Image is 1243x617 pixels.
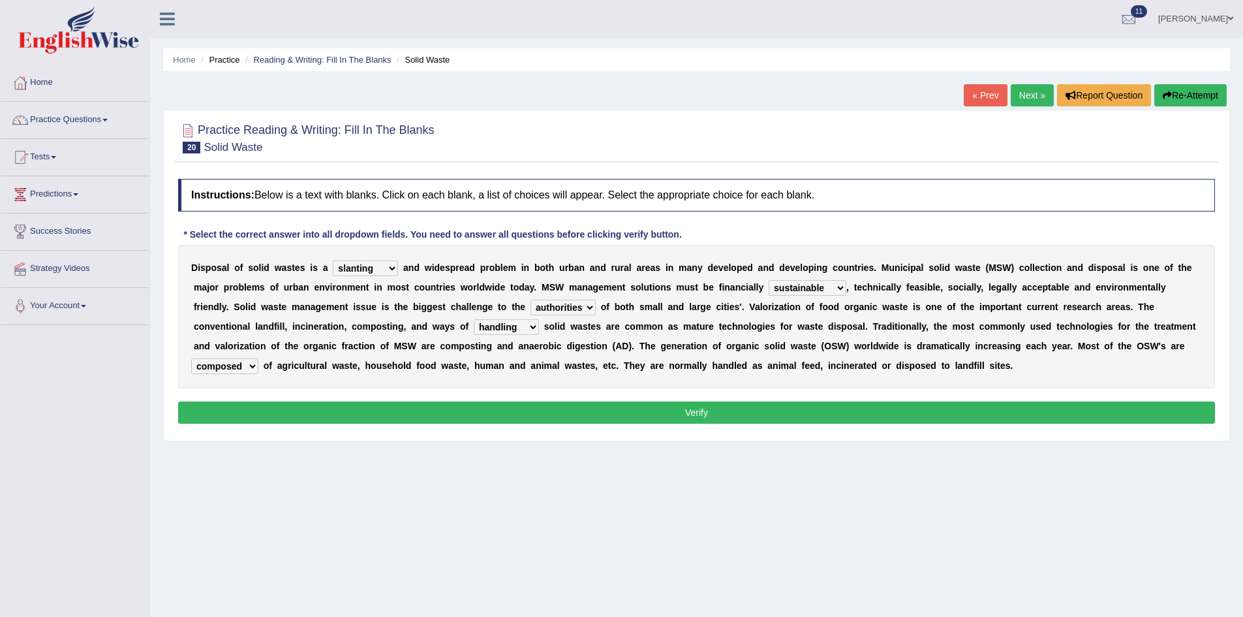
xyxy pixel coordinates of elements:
b: a [590,262,595,273]
b: l [259,262,262,273]
small: Solid Waste [204,141,262,153]
b: s [300,262,305,273]
b: a [962,262,968,273]
b: r [455,262,459,273]
b: n [617,282,622,293]
b: p [450,262,456,273]
b: e [503,262,508,273]
b: s [1096,262,1101,273]
b: o [540,262,546,273]
h4: Below is a text with blanks. Click on each blank, a list of choices will appear. Select the appro... [178,179,1215,212]
b: a [636,262,641,273]
b: r [439,282,442,293]
b: o [234,262,240,273]
b: i [652,282,655,293]
b: b [238,282,244,293]
b: a [465,262,470,273]
b: w [461,282,468,293]
b: l [477,282,480,293]
b: e [440,262,445,273]
b: w [275,262,282,273]
b: n [668,262,674,273]
b: o [336,282,342,293]
b: m [604,282,611,293]
b: b [703,282,709,293]
b: c [881,282,886,293]
b: p [1101,262,1107,273]
a: « Prev [964,84,1007,106]
b: i [1130,262,1133,273]
b: o [1051,262,1056,273]
b: m [194,282,202,293]
b: u [889,262,895,273]
b: i [492,282,495,293]
b: ( [985,262,989,273]
b: r [215,282,219,293]
b: e [295,262,300,273]
a: Reading & Writing: Fill In The Blanks [253,55,391,65]
b: d [708,262,714,273]
b: d [944,262,950,273]
b: b [495,262,500,273]
b: l [1123,262,1126,273]
b: a [282,262,287,273]
b: . [534,282,536,293]
b: r [857,262,861,273]
a: Next » [1011,84,1054,106]
b: l [728,262,731,273]
b: l [500,262,503,273]
h2: Practice Reading & Writing: Fill In The Blanks [178,121,435,153]
b: o [1165,262,1171,273]
b: a [202,282,207,293]
b: j [207,282,209,293]
b: r [289,282,292,293]
b: d [264,262,269,273]
b: e [975,262,981,273]
b: o [731,262,737,273]
b: u [684,282,690,293]
b: r [611,262,615,273]
b: n [660,282,666,293]
b: M [882,262,889,273]
b: i [261,262,264,273]
b: i [908,262,910,273]
b: e [724,262,729,273]
b: p [206,262,211,273]
b: d [747,262,753,273]
b: s [868,262,874,273]
b: o [1107,262,1113,273]
b: o [253,262,259,273]
b: p [910,262,916,273]
b: d [469,262,475,273]
b: o [1143,262,1149,273]
b: n [735,282,741,293]
b: t [1045,262,1049,273]
b: Instructions: [191,189,254,200]
b: s [666,282,671,293]
b: n [873,282,879,293]
b: t [1178,262,1182,273]
b: S [549,282,555,293]
b: n [849,262,855,273]
b: b [293,282,299,293]
b: n [303,282,309,293]
b: l [1030,262,1032,273]
b: o [655,282,661,293]
b: v [325,282,330,293]
li: Solid Waste [393,54,450,66]
b: y [758,282,763,293]
b: a [298,282,303,293]
b: t [649,282,652,293]
b: e [598,282,604,293]
b: o [514,282,519,293]
b: e [1154,262,1159,273]
b: a [1067,262,1072,273]
b: n [692,262,698,273]
b: t [545,262,549,273]
b: g [822,262,828,273]
b: e [785,262,790,273]
b: a [403,262,408,273]
b: e [314,282,319,293]
b: l [629,262,632,273]
b: m [347,282,355,293]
